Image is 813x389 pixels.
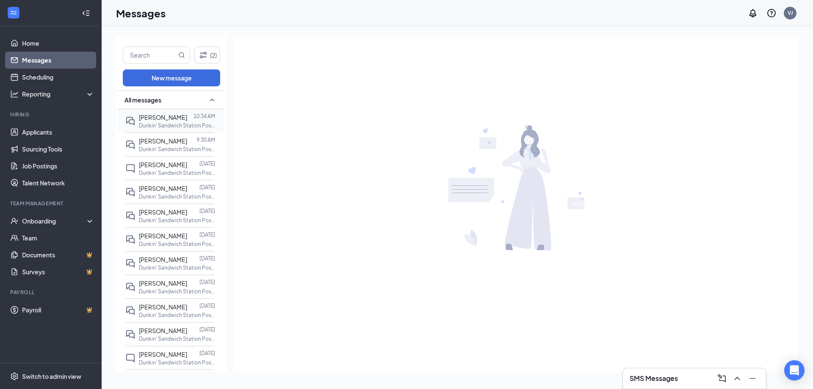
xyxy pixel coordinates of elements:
[207,95,217,105] svg: SmallChevronUp
[746,372,759,385] button: Minimize
[10,200,93,207] div: Team Management
[125,282,135,292] svg: DoubleChat
[139,264,215,271] p: Dunkin' Sandwich Station Position at [GEOGRAPHIC_DATA][STREET_ADDRESS]
[199,160,215,167] p: [DATE]
[199,207,215,215] p: [DATE]
[139,335,215,342] p: Dunkin' Sandwich Station Position at [GEOGRAPHIC_DATA][STREET_ADDRESS]
[199,350,215,357] p: [DATE]
[125,140,135,150] svg: DoubleChat
[10,372,19,381] svg: Settings
[125,235,135,245] svg: DoubleChat
[139,350,187,358] span: [PERSON_NAME]
[10,217,19,225] svg: UserCheck
[125,353,135,363] svg: ChatInactive
[125,116,135,126] svg: DoubleChat
[139,161,187,168] span: [PERSON_NAME]
[196,136,215,143] p: 9:30 AM
[124,96,161,104] span: All messages
[123,69,220,86] button: New message
[139,193,215,200] p: Dunkin' Sandwich Station Position at [GEOGRAPHIC_DATA][STREET_ADDRESS]
[22,90,95,98] div: Reporting
[22,301,94,318] a: PayrollCrown
[139,240,215,248] p: Dunkin' Sandwich Station Position at [GEOGRAPHIC_DATA][STREET_ADDRESS]
[125,306,135,316] svg: DoubleChat
[766,8,777,18] svg: QuestionInfo
[22,229,94,246] a: Team
[9,8,18,17] svg: WorkstreamLogo
[139,327,187,334] span: [PERSON_NAME]
[22,124,94,141] a: Applicants
[630,374,678,383] h3: SMS Messages
[139,146,215,153] p: Dunkin' Sandwich Station Position at [GEOGRAPHIC_DATA][STREET_ADDRESS]
[788,9,793,17] div: VJ
[125,329,135,339] svg: DoubleChat
[139,359,215,366] p: Dunkin' Sandwich Station Position at [GEOGRAPHIC_DATA][STREET_ADDRESS]
[748,8,758,18] svg: Notifications
[715,372,729,385] button: ComposeMessage
[22,157,94,174] a: Job Postings
[199,231,215,238] p: [DATE]
[22,217,87,225] div: Onboarding
[139,169,215,177] p: Dunkin' Sandwich Station Position at [GEOGRAPHIC_DATA][STREET_ADDRESS]
[139,232,187,240] span: [PERSON_NAME]
[22,263,94,280] a: SurveysCrown
[123,47,177,63] input: Search
[139,113,187,121] span: [PERSON_NAME]
[199,279,215,286] p: [DATE]
[10,90,19,98] svg: Analysis
[139,279,187,287] span: [PERSON_NAME]
[747,373,758,383] svg: Minimize
[10,289,93,296] div: Payroll
[22,174,94,191] a: Talent Network
[22,246,94,263] a: DocumentsCrown
[194,113,215,120] p: 10:34 AM
[10,111,93,118] div: Hiring
[139,303,187,311] span: [PERSON_NAME]
[116,6,166,20] h1: Messages
[199,184,215,191] p: [DATE]
[139,217,215,224] p: Dunkin' Sandwich Station Position at [GEOGRAPHIC_DATA][STREET_ADDRESS]
[717,373,727,383] svg: ComposeMessage
[199,326,215,333] p: [DATE]
[784,360,805,381] div: Open Intercom Messenger
[139,185,187,192] span: [PERSON_NAME]
[194,47,220,63] button: Filter (2)
[125,187,135,197] svg: DoubleChat
[139,312,215,319] p: Dunkin' Sandwich Station Position at [GEOGRAPHIC_DATA][STREET_ADDRESS]
[82,9,90,17] svg: Collapse
[199,255,215,262] p: [DATE]
[199,302,215,309] p: [DATE]
[22,52,94,69] a: Messages
[198,50,208,60] svg: Filter
[139,288,215,295] p: Dunkin' Sandwich Station Position at [GEOGRAPHIC_DATA][STREET_ADDRESS]
[22,372,81,381] div: Switch to admin view
[22,141,94,157] a: Sourcing Tools
[178,52,185,58] svg: MagnifyingGlass
[125,211,135,221] svg: DoubleChat
[139,122,215,129] p: Dunkin' Sandwich Station Position at [GEOGRAPHIC_DATA][STREET_ADDRESS]
[139,137,187,145] span: [PERSON_NAME]
[125,163,135,174] svg: ChatInactive
[22,69,94,86] a: Scheduling
[730,372,744,385] button: ChevronUp
[139,208,187,216] span: [PERSON_NAME]
[732,373,742,383] svg: ChevronUp
[125,258,135,268] svg: DoubleChat
[22,35,94,52] a: Home
[139,256,187,263] span: [PERSON_NAME]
